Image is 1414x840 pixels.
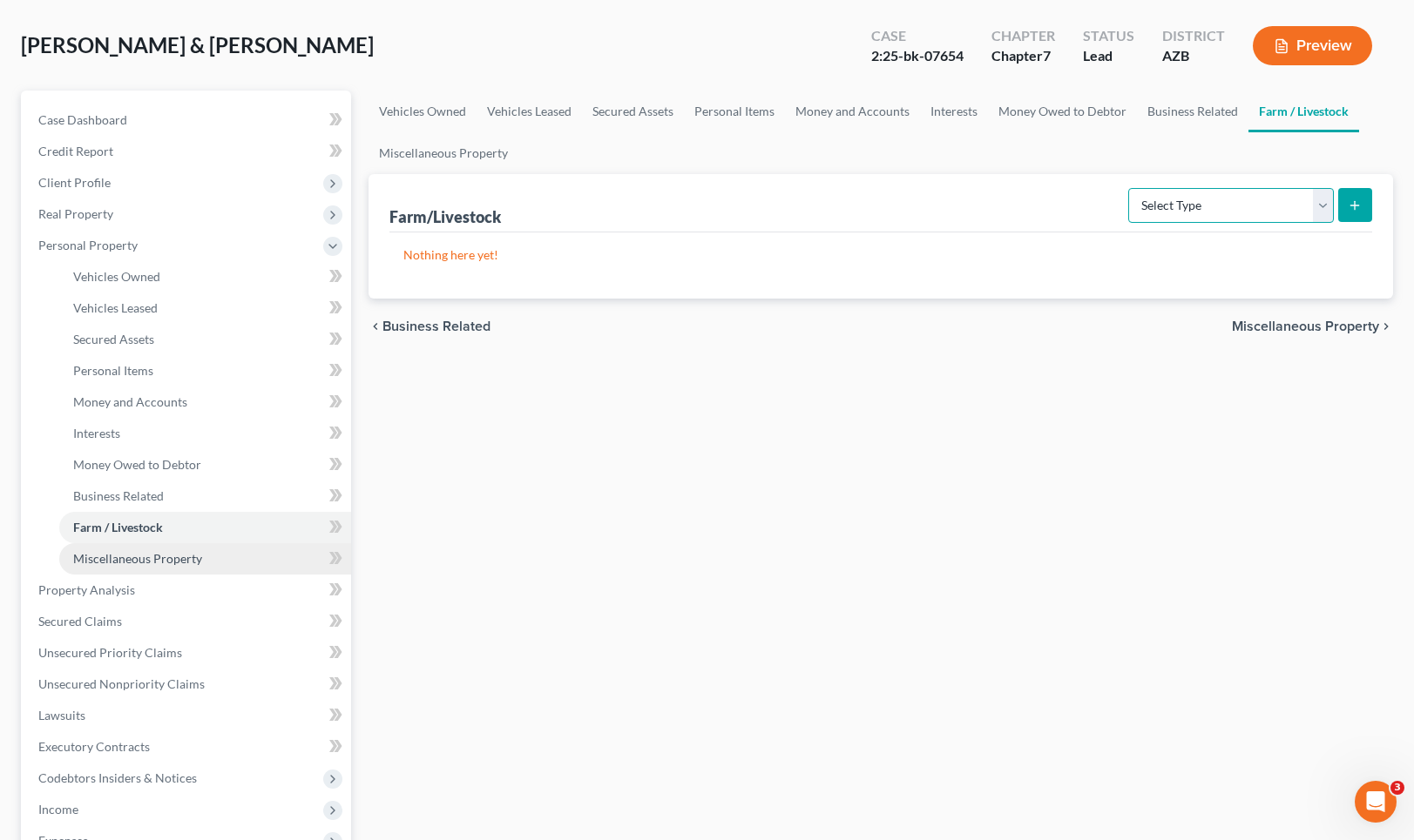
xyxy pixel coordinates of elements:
[582,91,684,132] a: Secured Assets
[38,802,78,816] span: Income
[36,468,292,505] div: Statement of Financial Affairs - Payments Made in the Last 90 days
[220,28,254,63] img: Profile image for Lindsey
[24,575,351,606] a: Property Analysis
[59,543,351,575] a: Miscellaneous Property
[38,582,135,597] span: Property Analysis
[684,91,785,132] a: Personal Items
[382,319,491,333] span: Business Related
[38,587,78,599] span: Home
[73,551,202,566] span: Miscellaneous Property
[38,676,205,691] span: Unsecured Nonpriority Claims
[1162,26,1225,46] div: District
[38,739,150,754] span: Executory Contracts
[389,206,501,227] div: Farm/Livestock
[59,292,351,324] a: Vehicles Leased
[36,319,291,338] div: Send us a message
[73,520,163,534] span: Farm / Livestock
[145,587,205,599] span: Messages
[1232,319,1379,333] span: Miscellaneous Property
[24,104,351,136] a: Case Dashboard
[1248,91,1359,132] a: Farm / Livestock
[25,387,323,422] button: Search for help
[477,91,582,132] a: Vehicles Leased
[59,324,351,355] a: Secured Assets
[38,708,85,722] span: Lawsuits
[59,449,351,480] a: Money Owed to Debtor
[25,461,323,512] div: Statement of Financial Affairs - Payments Made in the Last 90 days
[35,124,314,153] p: Hi there!
[73,457,201,472] span: Money Owed to Debtor
[1137,91,1248,132] a: Business Related
[38,770,197,785] span: Codebtors Insiders & Notices
[1043,47,1051,64] span: 7
[1232,319,1393,333] button: Miscellaneous Property chevron_right
[38,645,182,660] span: Unsecured Priority Claims
[38,175,111,190] span: Client Profile
[1162,46,1225,66] div: AZB
[369,91,477,132] a: Vehicles Owned
[73,394,187,409] span: Money and Accounts
[73,488,164,503] span: Business Related
[17,305,331,371] div: Send us a messageWe typically reply in a few hours
[36,436,292,454] div: Attorney's Disclosure of Compensation
[36,338,291,356] div: We typically reply in a few hours
[18,231,330,295] div: Profile image for LindseyGotcha! We do have post petition filing available in [US_STATE]! You sho...
[36,245,71,280] img: Profile image for Lindsey
[73,300,158,315] span: Vehicles Leased
[59,386,351,418] a: Money and Accounts
[73,426,120,440] span: Interests
[1355,781,1397,823] iframe: Intercom live chat
[59,512,351,543] a: Farm / Livestock
[36,396,141,414] span: Search for help
[253,28,288,63] img: Profile image for Katie
[988,91,1137,132] a: Money Owed to Debtor
[1083,46,1134,66] div: Lead
[1083,26,1134,46] div: Status
[24,637,351,669] a: Unsecured Priority Claims
[276,587,304,599] span: Help
[920,91,988,132] a: Interests
[38,614,122,628] span: Secured Claims
[24,700,351,731] a: Lawsuits
[73,363,153,378] span: Personal Items
[300,28,331,59] div: Close
[35,37,152,56] img: logo
[233,543,348,613] button: Help
[1390,781,1404,795] span: 3
[21,32,374,57] span: [PERSON_NAME] & [PERSON_NAME]
[59,261,351,292] a: Vehicles Owned
[38,112,127,127] span: Case Dashboard
[1379,319,1393,333] i: chevron_right
[182,263,231,281] div: • [DATE]
[78,263,179,281] div: [PERSON_NAME]
[1253,26,1372,65] button: Preview
[991,26,1055,46] div: Chapter
[24,731,351,763] a: Executory Contracts
[186,28,221,63] img: Profile image for Emma
[38,238,138,252] span: Personal Property
[38,206,113,221] span: Real Property
[785,91,920,132] a: Money and Accounts
[59,355,351,386] a: Personal Items
[991,46,1055,66] div: Chapter
[59,418,351,449] a: Interests
[35,153,314,183] p: How can we help?
[59,480,351,512] a: Business Related
[73,332,154,346] span: Secured Assets
[403,246,1358,264] p: Nothing here yet!
[369,132,518,174] a: Miscellaneous Property
[24,606,351,637] a: Secured Claims
[73,269,160,284] span: Vehicles Owned
[369,319,382,333] i: chevron_left
[25,512,323,544] div: Amendments
[38,144,113,158] span: Credit Report
[369,319,491,333] button: chevron_left Business Related
[36,219,313,238] div: Recent message
[25,429,323,461] div: Attorney's Disclosure of Compensation
[17,205,331,296] div: Recent messageProfile image for LindseyGotcha! We do have post petition filing available in [US_S...
[871,26,964,46] div: Case
[116,543,232,613] button: Messages
[24,669,351,700] a: Unsecured Nonpriority Claims
[24,136,351,167] a: Credit Report
[36,519,292,537] div: Amendments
